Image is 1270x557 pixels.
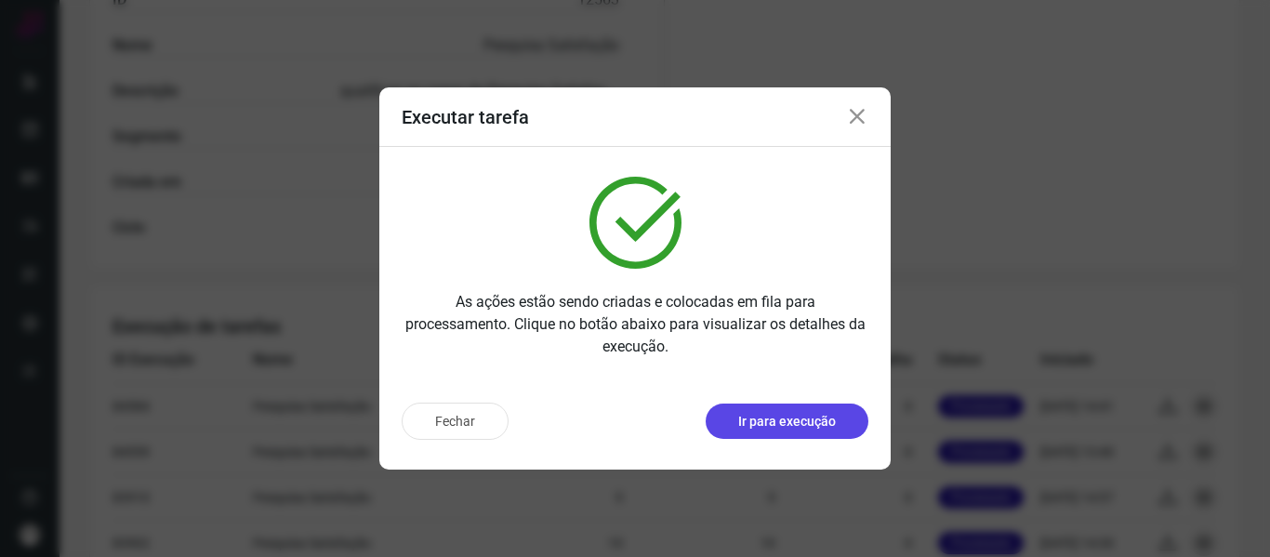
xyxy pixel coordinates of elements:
img: verified.svg [589,177,681,269]
p: Ir para execução [738,412,836,431]
h3: Executar tarefa [402,106,529,128]
button: Fechar [402,403,509,440]
button: Ir para execução [706,404,868,439]
p: As ações estão sendo criadas e colocadas em fila para processamento. Clique no botão abaixo para ... [402,291,868,358]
